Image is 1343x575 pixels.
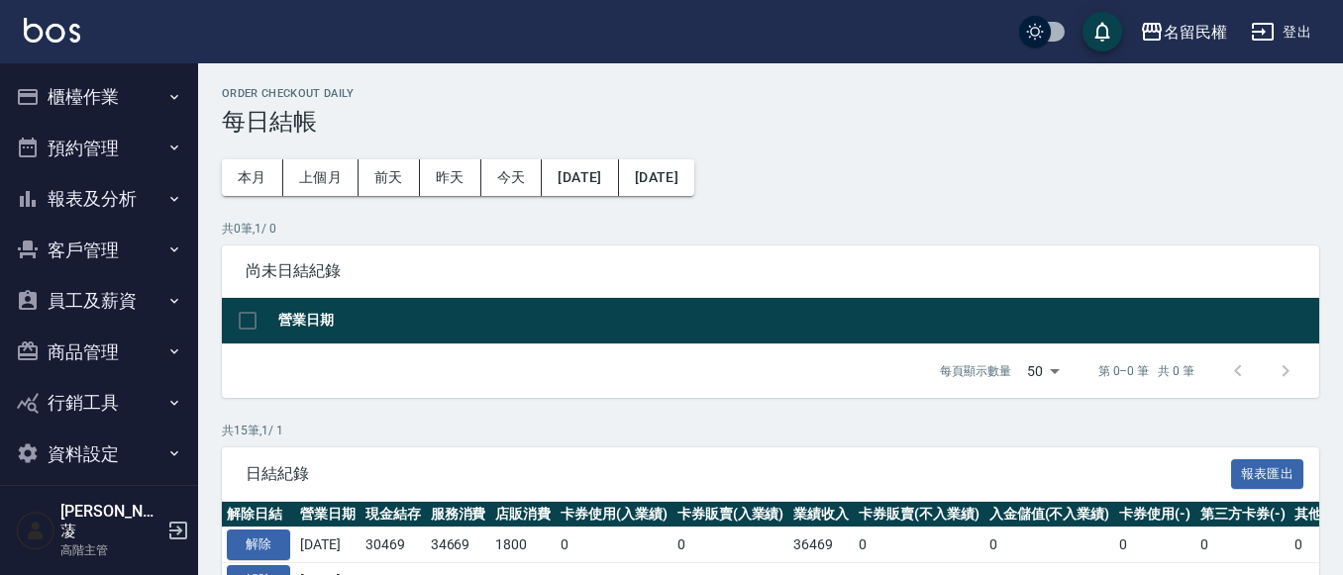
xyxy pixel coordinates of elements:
td: 36469 [788,527,854,563]
button: [DATE] [542,159,618,196]
td: 0 [1195,527,1291,563]
p: 共 0 筆, 1 / 0 [222,220,1319,238]
td: 34669 [426,527,491,563]
p: 高階主管 [60,541,161,559]
th: 卡券使用(入業績) [556,502,672,527]
th: 第三方卡券(-) [1195,502,1291,527]
td: 1800 [490,527,556,563]
p: 第 0–0 筆 共 0 筆 [1098,362,1194,380]
h2: Order checkout daily [222,87,1319,100]
button: 員工及薪資 [8,275,190,327]
div: 名留民權 [1164,20,1227,45]
button: 名留民權 [1132,12,1235,52]
button: 資料設定 [8,429,190,480]
button: 商品管理 [8,327,190,378]
th: 解除日結 [222,502,295,527]
button: 昨天 [420,159,481,196]
button: 客戶管理 [8,225,190,276]
th: 現金結存 [361,502,426,527]
button: save [1083,12,1122,51]
button: 今天 [481,159,543,196]
button: 預約管理 [8,123,190,174]
p: 每頁顯示數量 [940,362,1011,380]
th: 服務消費 [426,502,491,527]
h5: [PERSON_NAME]蓤 [60,502,161,541]
th: 卡券販賣(入業績) [672,502,789,527]
img: Logo [24,18,80,43]
th: 入金儲值(不入業績) [984,502,1115,527]
th: 卡券販賣(不入業績) [854,502,984,527]
th: 營業日期 [295,502,361,527]
th: 卡券使用(-) [1114,502,1195,527]
button: 前天 [359,159,420,196]
th: 營業日期 [273,298,1319,344]
span: 日結紀錄 [246,464,1231,484]
button: 本月 [222,159,283,196]
button: 報表及分析 [8,173,190,225]
button: 上個月 [283,159,359,196]
td: 0 [984,527,1115,563]
button: 解除 [227,529,290,560]
button: 櫃檯作業 [8,71,190,123]
h3: 每日結帳 [222,108,1319,136]
img: Person [16,511,55,550]
th: 店販消費 [490,502,556,527]
button: 報表匯出 [1231,459,1304,490]
span: 尚未日結紀錄 [246,261,1295,281]
button: [DATE] [619,159,694,196]
button: 行銷工具 [8,377,190,429]
td: 0 [1114,527,1195,563]
a: 報表匯出 [1231,463,1304,482]
td: 0 [556,527,672,563]
p: 共 15 筆, 1 / 1 [222,422,1319,439]
td: 0 [672,527,789,563]
div: 50 [1019,344,1067,398]
td: [DATE] [295,527,361,563]
th: 業績收入 [788,502,854,527]
td: 30469 [361,527,426,563]
button: 登出 [1243,14,1319,50]
td: 0 [854,527,984,563]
